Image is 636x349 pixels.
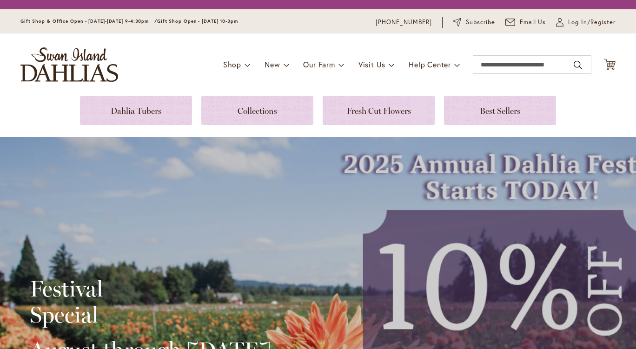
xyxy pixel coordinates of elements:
[556,18,616,27] a: Log In/Register
[303,59,335,69] span: Our Farm
[358,59,385,69] span: Visit Us
[30,276,271,328] h2: Festival Special
[409,59,451,69] span: Help Center
[568,18,616,27] span: Log In/Register
[466,18,495,27] span: Subscribe
[20,18,157,24] span: Gift Shop & Office Open - [DATE]-[DATE] 9-4:30pm /
[265,59,280,69] span: New
[157,18,238,24] span: Gift Shop Open - [DATE] 10-3pm
[453,18,495,27] a: Subscribe
[223,59,241,69] span: Shop
[520,18,546,27] span: Email Us
[574,58,582,72] button: Search
[20,47,118,82] a: store logo
[376,18,432,27] a: [PHONE_NUMBER]
[505,18,546,27] a: Email Us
